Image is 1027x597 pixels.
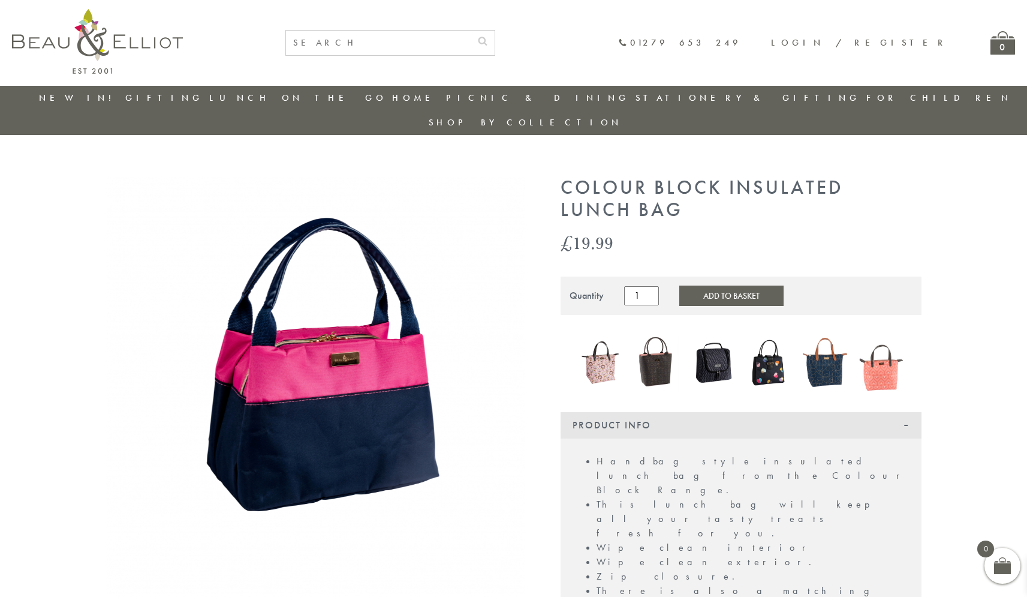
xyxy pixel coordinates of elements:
img: logo [12,9,183,74]
a: 01279 653 249 [618,38,741,48]
input: SEARCH [286,31,471,55]
li: Handbag style insulated lunch bag from the Colour Block Range. [597,454,909,497]
div: Quantity [570,290,604,301]
a: Picnic & Dining [446,92,630,104]
a: Shop by collection [429,116,622,128]
img: Dove Insulated Lunch Bag [634,334,679,391]
img: Colour Block Luxury Insulated Lunch Bag by Beau and Elliot [106,177,526,597]
a: For Children [866,92,1012,104]
button: Add to Basket [679,286,784,306]
img: Insulated 7L Luxury Lunch Bag [859,334,903,391]
a: Stationery & Gifting [636,92,860,104]
a: Login / Register [771,37,948,49]
div: Product Info [561,412,921,439]
a: Navy 7L Luxury Insulated Lunch Bag [803,333,847,395]
a: New in! [39,92,119,104]
span: 0 [977,541,994,557]
a: Lunch On The Go [209,92,387,104]
span: £ [561,230,573,255]
a: Boho Luxury Insulated Lunch Bag [579,334,623,394]
a: Gifting [125,92,203,104]
a: Home [392,92,440,104]
a: 0 [990,31,1015,55]
bdi: 19.99 [561,230,613,255]
li: This lunch bag will keep all your tasty treats fresh for you. [597,497,909,541]
img: Navy 7L Luxury Insulated Lunch Bag [803,333,847,392]
li: Zip closure. [597,569,909,584]
h1: Colour Block Insulated Lunch Bag [561,177,921,221]
a: Dove Insulated Lunch Bag [634,334,679,394]
li: Wipe clean interior [597,541,909,555]
img: Boho Luxury Insulated Lunch Bag [579,334,623,391]
a: Insulated 7L Luxury Lunch Bag [859,334,903,394]
li: Wipe clean exterior. [597,555,909,569]
a: Manhattan Larger Lunch Bag [691,334,735,394]
img: Emily Heart Insulated Lunch Bag [747,337,791,389]
img: Manhattan Larger Lunch Bag [691,334,735,391]
a: Emily Heart Insulated Lunch Bag [747,337,791,391]
input: Product quantity [624,286,659,305]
